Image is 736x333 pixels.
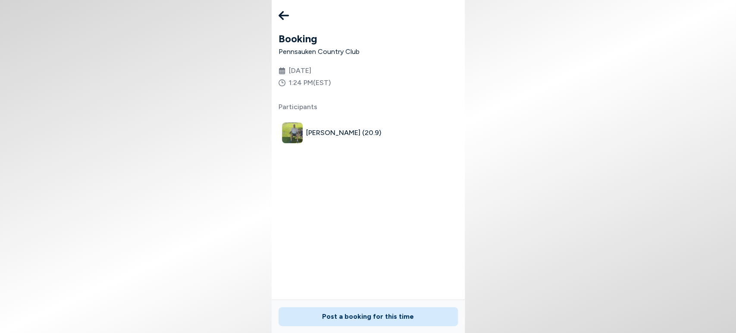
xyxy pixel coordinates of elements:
[279,307,458,326] button: Post a booking for this time
[279,47,360,57] div: Pennsauken Country Club
[289,66,311,76] span: [DATE]
[282,123,303,143] img: avatar
[289,78,331,88] span: 1:24 PM (EST)
[279,31,458,47] h1: Booking
[279,102,458,112] p: Participants
[306,128,454,138] span: [PERSON_NAME] (20.9)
